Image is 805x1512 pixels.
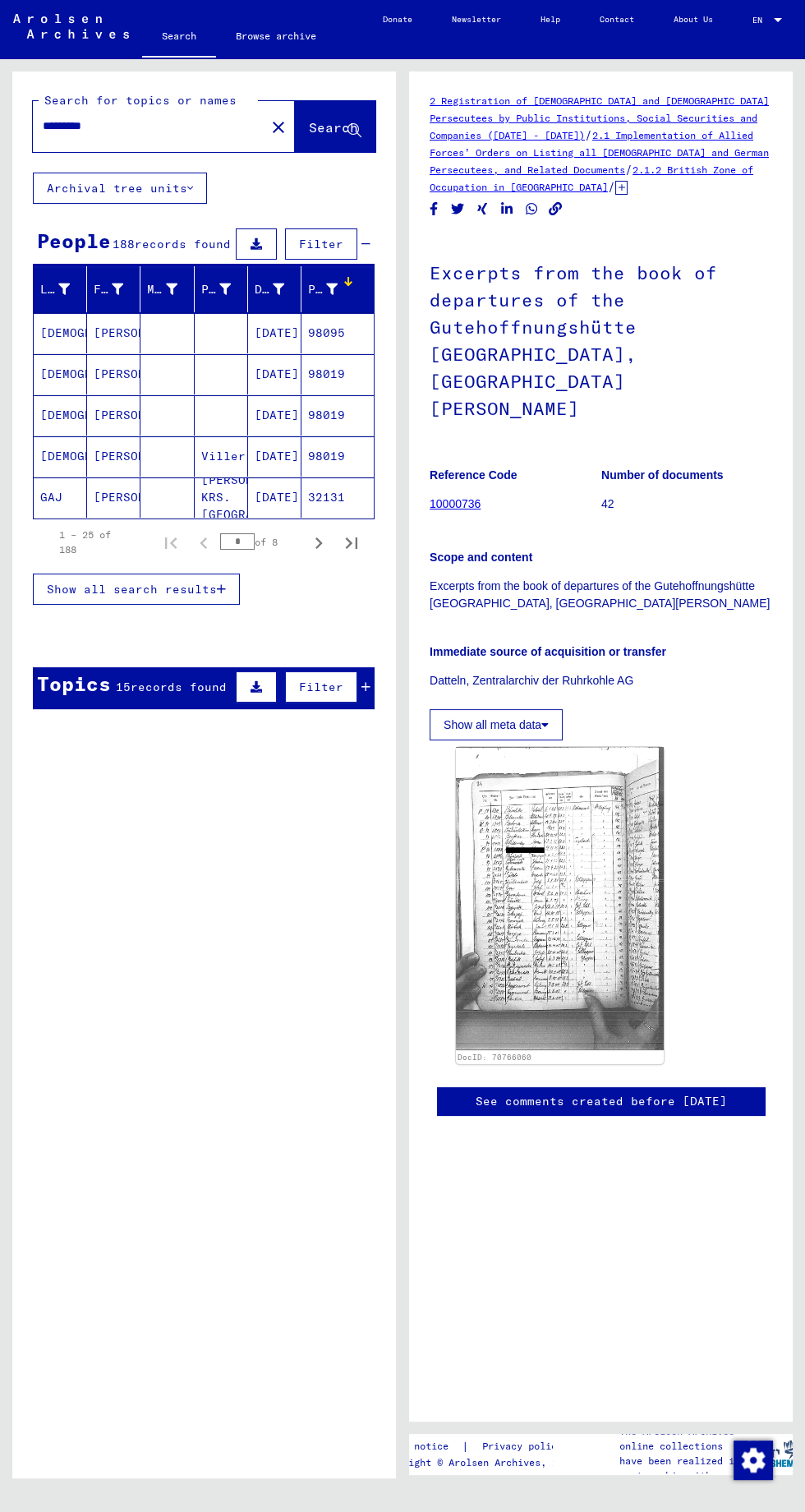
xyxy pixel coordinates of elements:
button: Share on LinkedIn [499,199,516,219]
button: First page [154,526,187,559]
b: Immediate source of acquisition or transfer [430,645,666,658]
mat-cell: [DEMOGRAPHIC_DATA] [34,313,87,353]
button: Show all meta data [430,709,563,740]
mat-cell: [DATE] [248,477,301,518]
button: Archival tree units [33,173,207,204]
mat-cell: [DATE] [248,436,301,477]
mat-cell: [DEMOGRAPHIC_DATA] [34,354,87,394]
b: Scope and content [430,551,532,564]
div: Last Name [40,281,70,298]
mat-cell: 98019 [301,436,374,477]
button: Clear [262,110,295,143]
mat-cell: [DATE] [248,395,301,436]
button: Next page [302,526,335,559]
mat-cell: [PERSON_NAME] [87,313,140,353]
button: Search [295,101,375,152]
button: Share on WhatsApp [523,199,540,219]
a: Search [142,16,216,59]
a: Browse archive [216,16,336,56]
button: Share on Facebook [425,199,443,219]
mat-header-cell: Place of Birth [195,266,248,312]
mat-header-cell: Last Name [34,266,87,312]
div: First Name [94,281,123,298]
b: Reference Code [430,468,517,482]
mat-header-cell: Prisoner # [301,266,374,312]
mat-header-cell: Date of Birth [248,266,301,312]
p: Excerpts from the book of departures of the Gutehoffnungshütte [GEOGRAPHIC_DATA], [GEOGRAPHIC_DAT... [430,578,772,612]
button: Show all search results [33,574,240,605]
mat-cell: [PERSON_NAME] [87,436,140,477]
span: / [608,179,615,194]
mat-cell: 32131 [301,477,374,518]
mat-cell: [DEMOGRAPHIC_DATA] [34,395,87,436]
span: / [625,162,632,177]
p: 42 [601,496,772,513]
b: Number of documents [601,468,724,482]
span: Filter [299,680,343,694]
img: 001.jpg [456,747,664,1050]
a: DocID: 70766060 [458,1053,531,1062]
div: People [37,226,111,256]
mat-cell: [PERSON_NAME] [87,354,140,394]
div: Date of Birth [255,281,284,298]
span: records found [131,680,227,694]
span: / [585,127,592,142]
a: See comments created before [DATE] [476,1093,727,1110]
div: Date of Birth [255,276,305,302]
button: Filter [285,671,357,703]
div: | [379,1438,582,1455]
div: 1 – 25 of 188 [59,528,128,557]
mat-icon: close [269,118,288,137]
mat-header-cell: Maiden Name [140,266,194,312]
button: Previous page [187,526,220,559]
mat-header-cell: First Name [87,266,140,312]
span: 188 [113,237,135,251]
span: Search [309,119,358,136]
mat-cell: 98019 [301,395,374,436]
button: Share on Twitter [449,199,467,219]
a: 2.1 Implementation of Allied Forces’ Orders on Listing all [DEMOGRAPHIC_DATA] and German Persecut... [430,129,769,176]
span: 15 [116,680,131,694]
div: First Name [94,276,144,302]
p: Copyright © Arolsen Archives, 2021 [379,1455,582,1470]
mat-cell: [PERSON_NAME], KRS. [GEOGRAPHIC_DATA] [195,477,248,518]
mat-cell: 98019 [301,354,374,394]
img: Arolsen_neg.svg [13,14,129,39]
button: Filter [285,228,357,260]
span: Filter [299,237,343,251]
mat-cell: GAJ [34,477,87,518]
a: 10000736 [430,497,481,510]
p: have been realized in partnership with [619,1454,745,1483]
a: Privacy policy [469,1438,582,1455]
h1: Excerpts from the book of departures of the Gutehoffnungshütte [GEOGRAPHIC_DATA], [GEOGRAPHIC_DAT... [430,235,772,443]
div: Prisoner # [308,281,338,298]
mat-cell: 98095 [301,313,374,353]
span: records found [135,237,231,251]
mat-cell: [DATE] [248,354,301,394]
button: Share on Xing [474,199,491,219]
a: Legal notice [379,1438,462,1455]
div: Topics [37,669,111,698]
img: Change consent [734,1441,773,1480]
div: Place of Birth [201,281,231,298]
a: 2 Registration of [DEMOGRAPHIC_DATA] and [DEMOGRAPHIC_DATA] Persecutees by Public Institutions, S... [430,94,769,141]
button: Copy link [547,199,564,219]
span: Show all search results [47,582,217,597]
div: Change consent [733,1440,772,1479]
mat-cell: [DEMOGRAPHIC_DATA] [34,436,87,477]
span: EN [752,16,770,25]
button: Last page [335,526,368,559]
div: Prisoner # [308,276,358,302]
div: Last Name [40,276,90,302]
p: Datteln, Zentralarchiv der Ruhrkohle AG [430,672,772,689]
div: Place of Birth [201,276,251,302]
mat-cell: [PERSON_NAME] [87,395,140,436]
mat-cell: Villersezel [195,436,248,477]
p: The Arolsen Archives online collections [619,1424,745,1454]
mat-label: Search for topics or names [44,93,237,108]
mat-cell: [DATE] [248,313,301,353]
mat-cell: [PERSON_NAME] [87,477,140,518]
div: Maiden Name [147,281,177,298]
div: of 8 [220,534,302,550]
div: Maiden Name [147,276,197,302]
